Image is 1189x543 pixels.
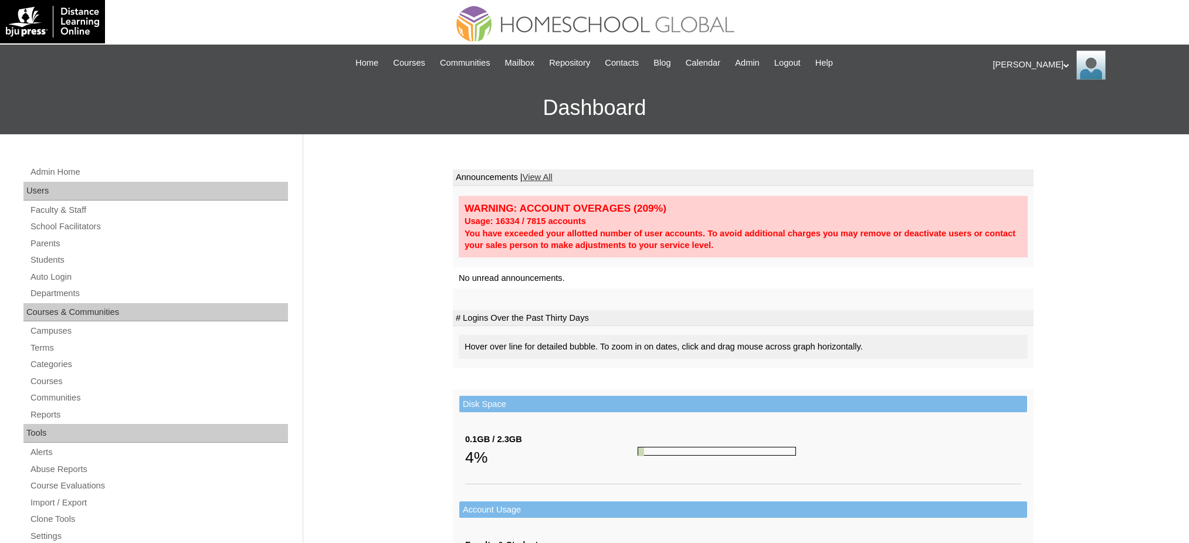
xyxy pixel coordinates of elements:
span: Admin [735,56,760,70]
a: Students [29,253,288,267]
a: Help [809,56,839,70]
span: Courses [393,56,425,70]
a: Courses [387,56,431,70]
div: WARNING: ACCOUNT OVERAGES (209%) [465,202,1022,215]
a: Alerts [29,445,288,460]
a: Abuse Reports [29,462,288,477]
img: Ariane Ebuen [1076,50,1106,80]
h3: Dashboard [6,82,1183,134]
div: Hover over line for detailed bubble. To zoom in on dates, click and drag mouse across graph horiz... [459,335,1028,359]
td: # Logins Over the Past Thirty Days [453,310,1034,327]
div: Users [23,182,288,201]
a: Repository [543,56,596,70]
span: Mailbox [505,56,535,70]
a: Import / Export [29,496,288,510]
td: Disk Space [459,396,1027,413]
a: Course Evaluations [29,478,288,493]
a: Communities [29,391,288,405]
a: Departments [29,286,288,301]
td: Account Usage [459,501,1027,518]
a: Contacts [599,56,645,70]
a: School Facilitators [29,219,288,234]
span: Help [815,56,833,70]
span: Blog [653,56,670,70]
span: Logout [774,56,801,70]
a: Calendar [680,56,726,70]
a: Admin Home [29,165,288,179]
div: Tools [23,424,288,443]
a: Logout [768,56,807,70]
a: Faculty & Staff [29,203,288,218]
span: Home [355,56,378,70]
strong: Usage: 16334 / 7815 accounts [465,216,586,226]
img: logo-white.png [6,6,99,38]
a: Parents [29,236,288,251]
div: 0.1GB / 2.3GB [465,433,638,446]
a: Mailbox [499,56,541,70]
a: Blog [648,56,676,70]
a: Auto Login [29,270,288,284]
a: Admin [729,56,765,70]
div: Courses & Communities [23,303,288,322]
a: Clone Tools [29,512,288,527]
a: Communities [434,56,496,70]
a: Categories [29,357,288,372]
a: Home [350,56,384,70]
a: Terms [29,341,288,355]
div: [PERSON_NAME] [993,50,1178,80]
a: Courses [29,374,288,389]
a: View All [523,172,553,182]
span: Repository [549,56,590,70]
a: Campuses [29,324,288,338]
a: Reports [29,408,288,422]
span: Calendar [686,56,720,70]
span: Contacts [605,56,639,70]
td: No unread announcements. [453,267,1034,289]
div: 4% [465,446,638,469]
td: Announcements | [453,169,1034,186]
span: Communities [440,56,490,70]
div: You have exceeded your allotted number of user accounts. To avoid additional charges you may remo... [465,228,1022,252]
